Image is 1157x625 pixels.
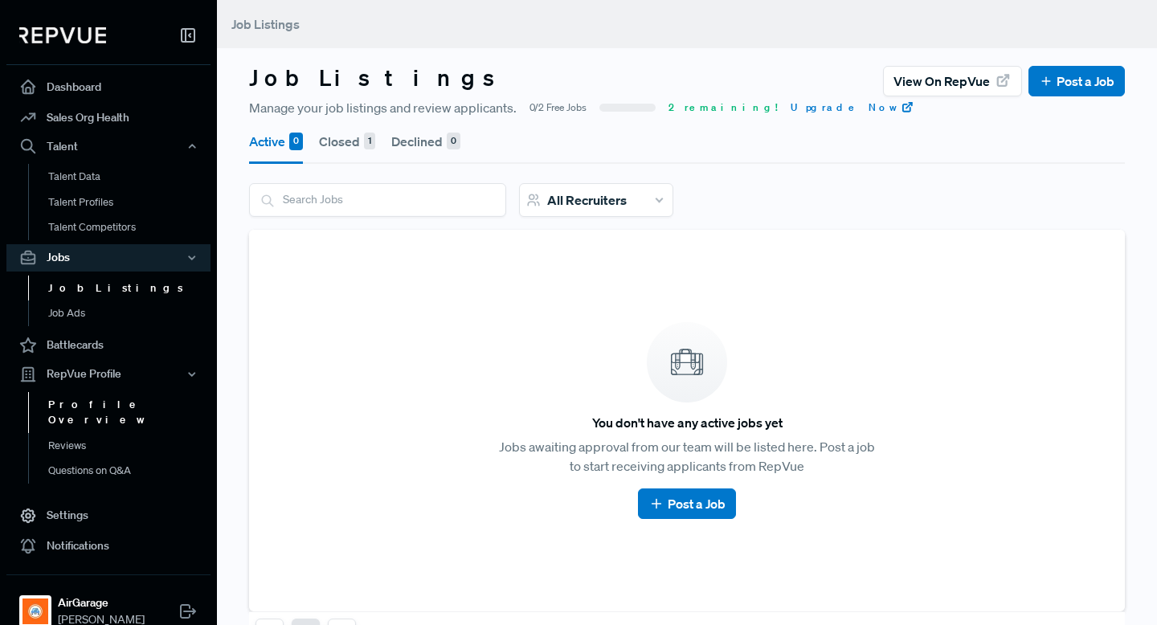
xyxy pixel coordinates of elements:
input: Search Jobs [250,184,505,215]
a: Profile Overview [28,392,232,433]
div: 1 [364,133,375,150]
span: View on RepVue [893,71,990,91]
span: Job Listings [231,16,300,32]
a: Post a Job [648,494,725,513]
span: All Recruiters [547,192,627,208]
a: Post a Job [1039,71,1114,91]
button: Closed 1 [319,119,375,164]
a: Questions on Q&A [28,458,232,484]
a: Talent Competitors [28,214,232,240]
div: 0 [289,133,303,150]
a: Dashboard [6,71,211,102]
button: Post a Job [638,488,735,519]
img: RepVue [19,27,106,43]
span: Manage your job listings and review applicants. [249,98,517,117]
a: Battlecards [6,330,211,361]
a: Reviews [28,433,232,459]
a: Notifications [6,531,211,562]
h6: You don't have any active jobs yet [592,415,783,431]
button: RepVue Profile [6,361,211,388]
a: Settings [6,500,211,531]
button: View on RepVue [883,66,1022,96]
a: Talent Data [28,164,232,190]
a: Sales Org Health [6,102,211,133]
h3: Job Listings [249,64,509,92]
button: Jobs [6,244,211,272]
span: 2 remaining! [668,100,778,115]
p: Jobs awaiting approval from our team will be listed here. Post a job to start receiving applicant... [499,437,876,476]
div: 0 [447,133,460,150]
button: Declined 0 [391,119,460,164]
img: AirGarage [22,598,48,624]
a: Job Listings [28,276,232,301]
button: Active 0 [249,119,303,164]
button: Talent [6,133,211,160]
strong: AirGarage [58,594,145,611]
button: Post a Job [1028,66,1125,96]
a: Upgrade Now [791,100,914,115]
span: 0/2 Free Jobs [529,100,587,115]
a: Talent Profiles [28,190,232,215]
a: Job Ads [28,300,232,326]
